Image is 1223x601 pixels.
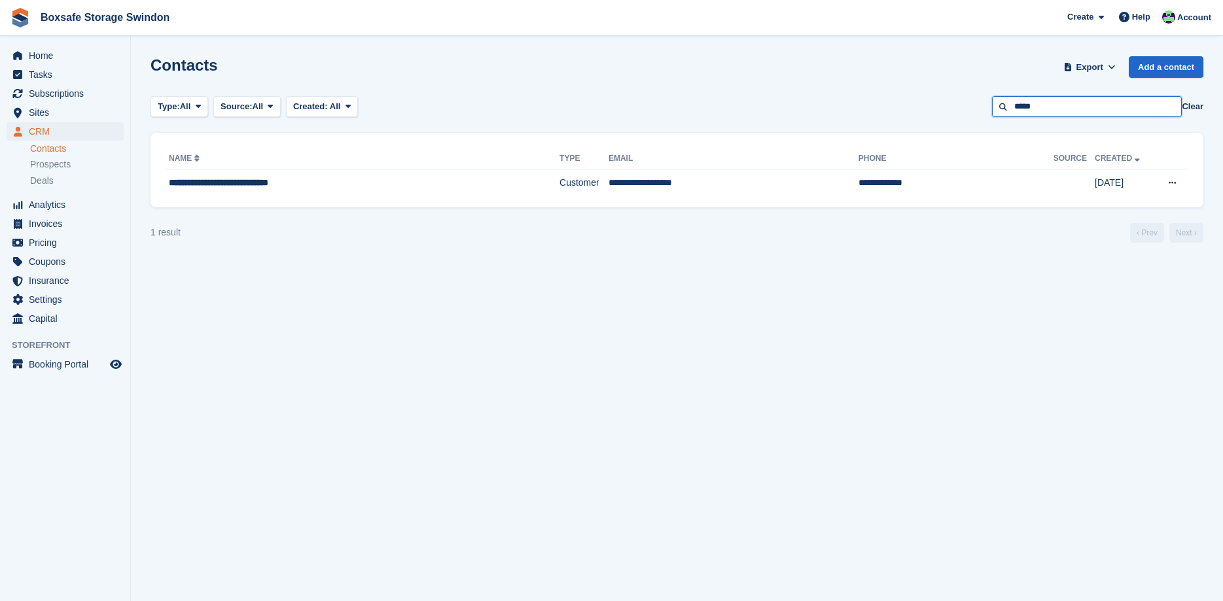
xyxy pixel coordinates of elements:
[10,8,30,27] img: stora-icon-8386f47178a22dfd0bd8f6a31ec36ba5ce8667c1dd55bd0f319d3a0aa187defe.svg
[559,148,609,169] th: Type
[7,233,124,252] a: menu
[158,100,180,113] span: Type:
[1177,11,1211,24] span: Account
[30,143,124,155] a: Contacts
[1127,223,1206,243] nav: Page
[1076,61,1103,74] span: Export
[7,355,124,373] a: menu
[1054,148,1095,169] th: Source
[7,309,124,328] a: menu
[30,175,54,187] span: Deals
[1095,169,1154,197] td: [DATE]
[35,7,175,28] a: Boxsafe Storage Swindon
[7,103,124,122] a: menu
[7,84,124,103] a: menu
[609,148,859,169] th: Email
[29,196,107,214] span: Analytics
[286,96,358,118] button: Created: All
[1169,223,1203,243] a: Next
[293,101,328,111] span: Created:
[253,100,264,113] span: All
[29,84,107,103] span: Subscriptions
[30,158,71,171] span: Prospects
[151,56,218,74] h1: Contacts
[1132,10,1150,24] span: Help
[151,96,208,118] button: Type: All
[1095,154,1143,163] a: Created
[151,226,181,239] div: 1 result
[7,271,124,290] a: menu
[7,65,124,84] a: menu
[29,309,107,328] span: Capital
[29,233,107,252] span: Pricing
[330,101,341,111] span: All
[29,122,107,141] span: CRM
[213,96,281,118] button: Source: All
[12,339,130,352] span: Storefront
[1182,100,1203,113] button: Clear
[7,252,124,271] a: menu
[108,356,124,372] a: Preview store
[29,355,107,373] span: Booking Portal
[7,122,124,141] a: menu
[221,100,252,113] span: Source:
[30,158,124,171] a: Prospects
[169,154,202,163] a: Name
[859,148,1054,169] th: Phone
[7,46,124,65] a: menu
[7,196,124,214] a: menu
[29,103,107,122] span: Sites
[30,174,124,188] a: Deals
[29,252,107,271] span: Coupons
[29,65,107,84] span: Tasks
[1067,10,1093,24] span: Create
[29,290,107,309] span: Settings
[1129,56,1203,78] a: Add a contact
[1061,56,1118,78] button: Export
[559,169,609,197] td: Customer
[7,215,124,233] a: menu
[180,100,191,113] span: All
[29,46,107,65] span: Home
[7,290,124,309] a: menu
[1130,223,1164,243] a: Previous
[1162,10,1175,24] img: Kim Virabi
[29,215,107,233] span: Invoices
[29,271,107,290] span: Insurance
